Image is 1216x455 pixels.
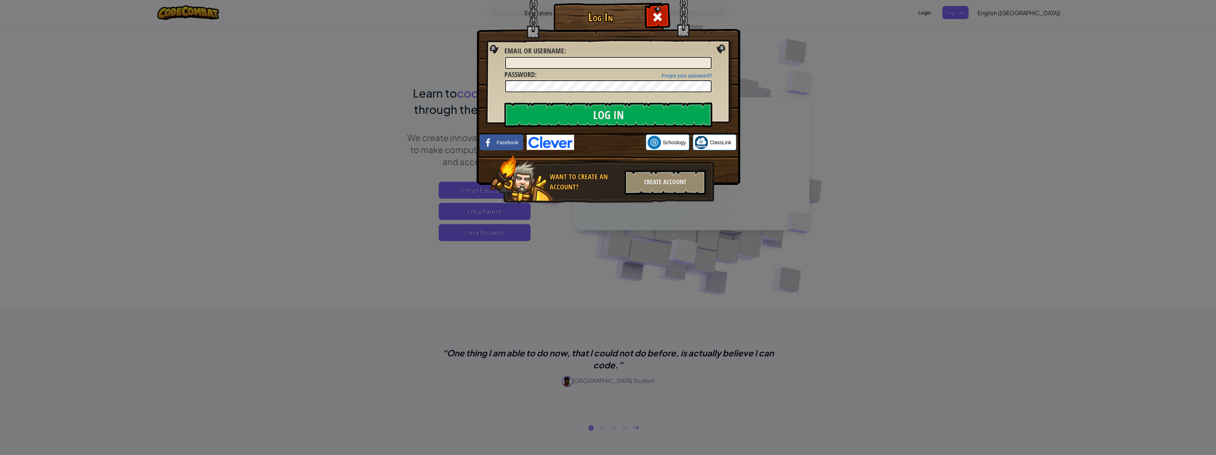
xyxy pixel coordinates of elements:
[663,139,686,146] span: Schoology
[527,135,574,150] img: clever-logo-blue.png
[497,139,518,146] span: Facebook
[574,135,646,150] iframe: Sign in with Google Button
[481,136,495,149] img: facebook_small.png
[504,46,564,56] span: Email or Username
[710,139,731,146] span: ClassLink
[504,70,537,80] label: :
[555,11,645,23] h1: Log In
[695,136,708,149] img: classlink-logo-small.png
[662,73,712,78] a: Forgot your password?
[504,46,566,56] label: :
[504,103,712,127] input: Log In
[504,70,535,79] span: Password
[648,136,661,149] img: schoology.png
[550,172,620,192] div: Want to create an account?
[578,135,642,150] div: Sign in with Google. Opens in new tab
[625,170,706,195] div: Create Account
